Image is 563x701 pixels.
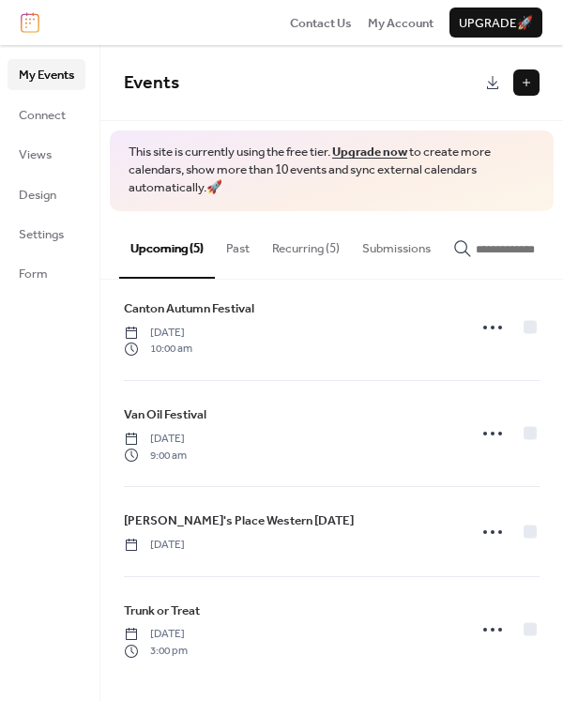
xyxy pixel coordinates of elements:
[124,626,188,643] span: [DATE]
[19,145,52,164] span: Views
[8,219,85,249] a: Settings
[21,12,39,33] img: logo
[119,211,215,279] button: Upcoming (5)
[124,602,200,620] span: Trunk or Treat
[129,144,535,197] span: This site is currently using the free tier. to create more calendars, show more than 10 events an...
[215,211,261,277] button: Past
[261,211,351,277] button: Recurring (5)
[124,511,354,530] span: [PERSON_NAME]'s Place Western [DATE]
[124,601,200,621] a: Trunk or Treat
[124,299,254,318] span: Canton Autumn Festival
[19,225,64,244] span: Settings
[8,258,85,288] a: Form
[124,298,254,319] a: Canton Autumn Festival
[368,13,434,32] a: My Account
[351,211,442,277] button: Submissions
[8,59,85,89] a: My Events
[124,404,206,425] a: Van Oil Festival
[19,66,74,84] span: My Events
[124,325,192,342] span: [DATE]
[124,66,179,100] span: Events
[124,643,188,660] span: 3:00 pm
[124,341,192,358] span: 10:00 am
[124,448,187,465] span: 9:00 am
[124,511,354,531] a: [PERSON_NAME]'s Place Western [DATE]
[449,8,542,38] button: Upgrade🚀
[368,14,434,33] span: My Account
[8,99,85,130] a: Connect
[459,14,533,33] span: Upgrade 🚀
[19,265,48,283] span: Form
[8,179,85,209] a: Design
[124,537,185,554] span: [DATE]
[124,431,187,448] span: [DATE]
[332,140,407,164] a: Upgrade now
[290,13,352,32] a: Contact Us
[19,186,56,205] span: Design
[124,405,206,424] span: Van Oil Festival
[19,106,66,125] span: Connect
[290,14,352,33] span: Contact Us
[8,139,85,169] a: Views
